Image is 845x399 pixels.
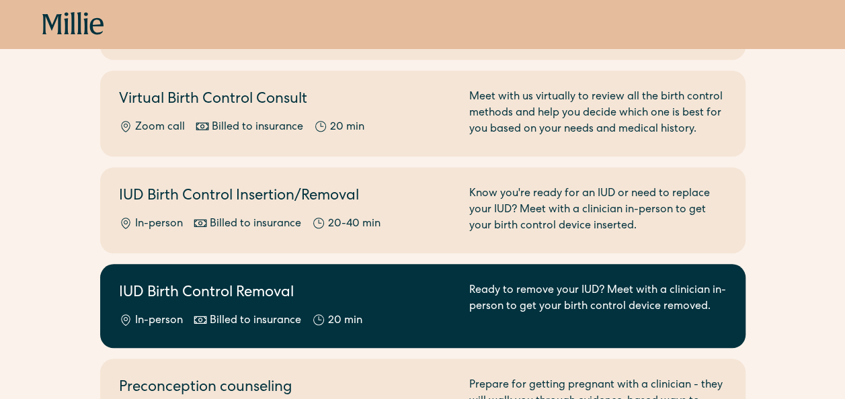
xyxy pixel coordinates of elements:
a: Virtual Birth Control ConsultZoom callBilled to insurance20 minMeet with us virtually to review a... [100,71,746,157]
div: Meet with us virtually to review all the birth control methods and help you decide which one is b... [469,89,727,138]
div: Zoom call [135,120,185,136]
div: 20 min [330,120,364,136]
div: 20 min [328,313,362,329]
div: In-person [135,313,183,329]
div: 20-40 min [328,216,380,232]
div: Billed to insurance [212,120,303,136]
div: Know you're ready for an IUD or need to replace your IUD? Meet with a clinician in-person to get ... [469,186,727,234]
h2: IUD Birth Control Insertion/Removal [119,186,453,208]
div: In-person [135,216,183,232]
a: IUD Birth Control Insertion/RemovalIn-personBilled to insurance20-40 minKnow you're ready for an ... [100,167,746,253]
div: Billed to insurance [210,216,301,232]
h2: IUD Birth Control Removal [119,283,453,305]
h2: Virtual Birth Control Consult [119,89,453,112]
div: Billed to insurance [210,313,301,329]
a: IUD Birth Control RemovalIn-personBilled to insurance20 minReady to remove your IUD? Meet with a ... [100,264,746,348]
div: Ready to remove your IUD? Meet with a clinician in-person to get your birth control device removed. [469,283,727,329]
